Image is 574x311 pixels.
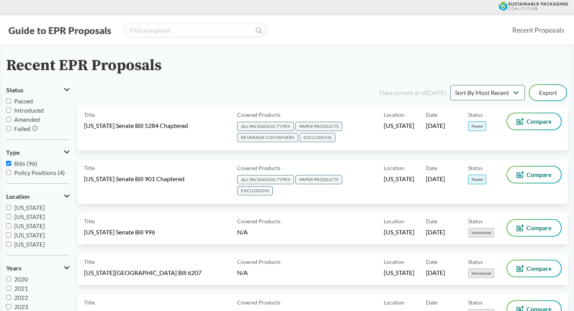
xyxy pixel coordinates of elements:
[379,88,446,97] div: Data current as of [DATE]
[6,277,11,282] input: 2020
[14,231,45,239] span: [US_STATE]
[84,121,188,130] span: [US_STATE] Senate Bill 5284 Chaptered
[526,118,552,124] span: Compare
[384,258,404,266] span: Location
[6,286,11,291] input: 2021
[384,217,404,225] span: Location
[468,217,483,225] span: Status
[123,23,267,38] input: Find a proposal
[14,241,45,248] span: [US_STATE]
[384,175,414,183] span: [US_STATE]
[295,122,342,131] span: PAPER PRODUCTS
[6,170,11,175] input: Policy Positions (4)
[6,205,11,210] input: [US_STATE]
[384,298,404,306] span: Location
[6,117,11,122] input: Amended
[468,175,486,184] span: Passed
[84,268,201,277] span: [US_STATE][GEOGRAPHIC_DATA] Bill 6207
[14,222,45,229] span: [US_STATE]
[237,228,248,236] span: N/A
[468,121,486,131] span: Passed
[509,21,568,39] a: Recent Proposals
[384,228,414,236] span: [US_STATE]
[384,164,404,172] span: Location
[237,111,280,119] span: Covered Products
[468,298,483,306] span: Status
[295,175,342,184] span: PAPER PRODUCTS
[14,213,45,220] span: [US_STATE]
[84,228,155,236] span: [US_STATE] Senate Bill 996
[14,169,65,176] span: Policy Positions (4)
[6,83,69,97] button: Status
[237,133,298,142] span: BEVERAGE CONTAINERS
[6,146,69,159] button: Type
[426,268,445,277] span: [DATE]
[14,97,33,105] span: Passed
[300,133,335,142] span: EXCLUSIONS
[6,149,20,156] span: Type
[468,268,494,278] span: Introduced
[468,111,483,119] span: Status
[237,258,280,266] span: Covered Products
[426,217,437,225] span: Date
[426,175,445,183] span: [DATE]
[14,204,45,211] span: [US_STATE]
[237,186,273,195] span: EXCLUSIONS
[6,223,11,228] input: [US_STATE]
[468,228,494,237] span: Introduced
[14,106,44,114] span: Introduced
[384,111,404,119] span: Location
[14,285,28,292] span: 2021
[84,258,95,266] span: Title
[468,258,483,266] span: Status
[507,167,561,183] button: Compare
[6,232,11,237] input: [US_STATE]
[14,160,37,167] span: Bills (96)
[426,258,437,266] span: Date
[426,121,445,130] span: [DATE]
[6,193,30,200] span: Location
[6,87,23,93] span: Status
[6,214,11,219] input: [US_STATE]
[468,164,483,172] span: Status
[6,24,114,36] button: Guide to EPR Proposals
[507,220,561,236] button: Compare
[237,175,294,184] span: ALL PACKAGING TYPES
[6,265,21,272] span: Years
[14,275,28,283] span: 2020
[526,225,552,231] span: Compare
[237,269,248,276] span: N/A
[6,126,11,131] input: Failed
[426,111,437,119] span: Date
[6,190,69,203] button: Location
[237,122,294,131] span: ALL PACKAGING TYPES
[6,295,11,300] input: 2022
[426,298,437,306] span: Date
[237,164,280,172] span: Covered Products
[384,121,414,130] span: [US_STATE]
[384,268,414,277] span: [US_STATE]
[14,116,40,123] span: Amended
[529,85,566,100] button: Export
[426,228,445,236] span: [DATE]
[14,125,30,132] span: Failed
[507,260,561,277] button: Compare
[526,172,552,178] span: Compare
[84,175,185,183] span: [US_STATE] Senate Bill 901 Chaptered
[237,217,280,225] span: Covered Products
[6,304,11,309] input: 2023
[6,98,11,103] input: Passed
[84,164,95,172] span: Title
[6,108,11,113] input: Introduced
[6,242,11,247] input: [US_STATE]
[6,262,69,275] button: Years
[6,57,162,74] h2: Recent EPR Proposals
[6,161,11,166] input: Bills (96)
[14,294,28,301] span: 2022
[84,111,95,119] span: Title
[84,217,95,225] span: Title
[507,113,561,129] button: Compare
[426,164,437,172] span: Date
[237,298,280,306] span: Covered Products
[84,298,95,306] span: Title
